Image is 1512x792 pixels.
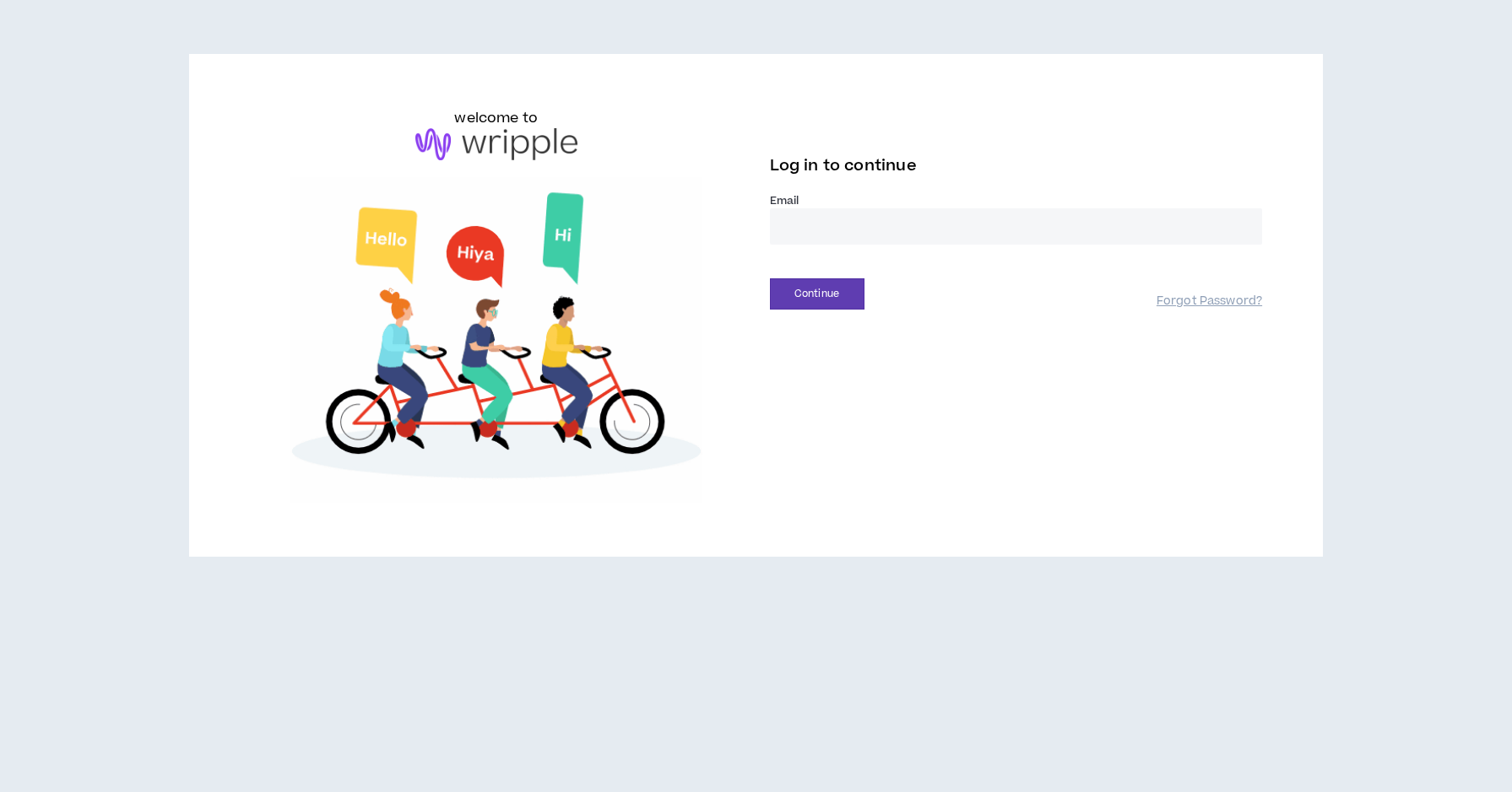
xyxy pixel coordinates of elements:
img: logo-brand.png [415,128,577,160]
label: Email [770,193,1263,208]
span: Log in to continue [770,155,917,176]
a: Forgot Password? [1157,294,1262,310]
img: Welcome to Wripple [250,177,743,503]
h6: welcome to [454,108,538,128]
button: Continue [770,278,864,310]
